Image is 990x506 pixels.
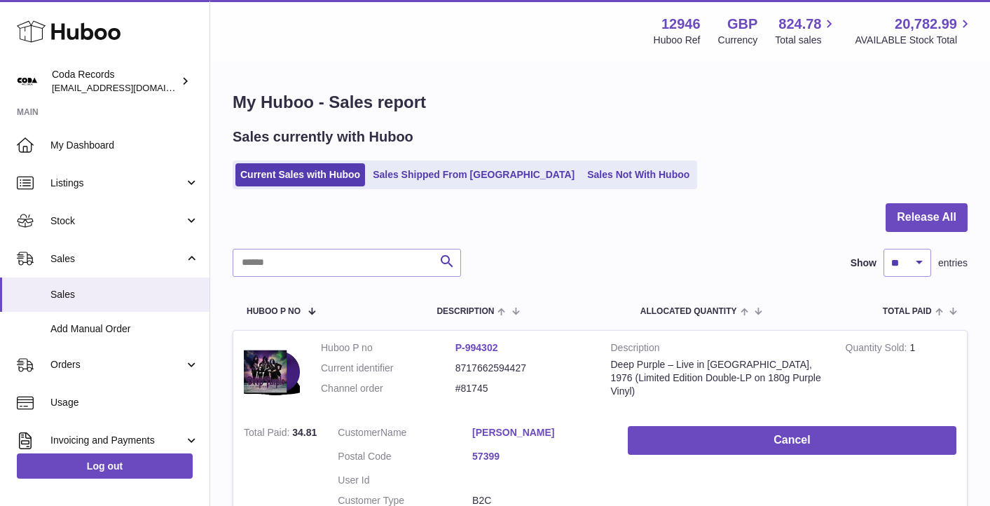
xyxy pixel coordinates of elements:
[855,34,973,47] span: AVAILABLE Stock Total
[611,341,825,358] strong: Description
[247,307,301,316] span: Huboo P no
[338,426,472,443] dt: Name
[50,396,199,409] span: Usage
[628,426,956,455] button: Cancel
[52,82,206,93] span: [EMAIL_ADDRESS][DOMAIN_NAME]
[835,331,967,416] td: 1
[472,426,607,439] a: [PERSON_NAME]
[472,450,607,463] a: 57399
[50,139,199,152] span: My Dashboard
[233,128,413,146] h2: Sales currently with Huboo
[50,288,199,301] span: Sales
[455,342,498,353] a: P-994302
[233,91,968,114] h1: My Huboo - Sales report
[321,362,455,375] dt: Current identifier
[883,307,932,316] span: Total paid
[50,358,184,371] span: Orders
[244,341,300,402] img: 129461719489652.png
[775,34,837,47] span: Total sales
[727,15,757,34] strong: GBP
[654,34,701,47] div: Huboo Ref
[886,203,968,232] button: Release All
[321,382,455,395] dt: Channel order
[50,252,184,266] span: Sales
[338,474,472,487] dt: User Id
[338,450,472,467] dt: Postal Code
[640,307,737,316] span: ALLOCATED Quantity
[244,427,292,442] strong: Total Paid
[50,214,184,228] span: Stock
[851,257,876,270] label: Show
[846,342,910,357] strong: Quantity Sold
[582,163,694,186] a: Sales Not With Huboo
[52,68,178,95] div: Coda Records
[895,15,957,34] span: 20,782.99
[338,427,380,438] span: Customer
[321,341,455,355] dt: Huboo P no
[17,71,38,92] img: haz@pcatmedia.com
[50,434,184,447] span: Invoicing and Payments
[50,177,184,190] span: Listings
[718,34,758,47] div: Currency
[292,427,317,438] span: 34.81
[778,15,821,34] span: 824.78
[17,453,193,479] a: Log out
[436,307,494,316] span: Description
[235,163,365,186] a: Current Sales with Huboo
[368,163,579,186] a: Sales Shipped From [GEOGRAPHIC_DATA]
[611,358,825,398] div: Deep Purple – Live in [GEOGRAPHIC_DATA], 1976 (Limited Edition Double-LP on 180g Purple Vinyl)
[661,15,701,34] strong: 12946
[775,15,837,47] a: 824.78 Total sales
[50,322,199,336] span: Add Manual Order
[455,362,590,375] dd: 8717662594427
[455,382,590,395] dd: #81745
[938,257,968,270] span: entries
[855,15,973,47] a: 20,782.99 AVAILABLE Stock Total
